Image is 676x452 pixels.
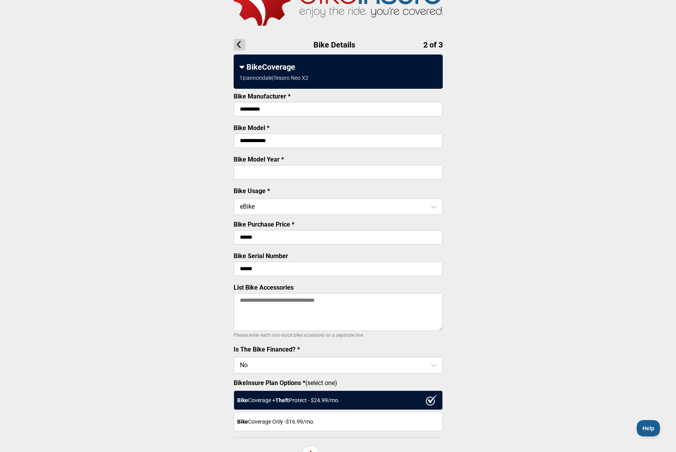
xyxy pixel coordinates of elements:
[234,221,294,228] label: Bike Purchase Price *
[239,75,308,81] div: 1 | cannondale | Tesoro Neo X2
[637,420,660,436] iframe: Toggle Customer Support
[237,419,248,425] strong: Bike
[234,124,269,132] label: Bike Model *
[234,93,290,100] label: Bike Manufacturer *
[423,40,443,49] span: 2 of 3
[234,39,443,51] h1: Bike Details
[239,62,437,72] div: BikeCoverage
[234,331,443,340] p: Please enter each non-stock bike accessory on a separate line
[234,412,443,431] div: Coverage Only - $16.99 /mo.
[234,156,284,163] label: Bike Model Year *
[234,346,300,353] label: Is The Bike Financed? *
[275,397,289,403] strong: Theft
[234,379,305,387] strong: BikeInsure Plan Options *
[234,390,443,410] div: Coverage + Protect - $ 24.99 /mo.
[234,284,294,291] label: List Bike Accessories
[234,252,288,260] label: Bike Serial Number
[234,187,270,195] label: Bike Usage *
[237,397,248,403] strong: Bike
[426,395,437,406] img: ux1sgP1Haf775SAghJI38DyDlYP+32lKFAAAAAElFTkSuQmCC
[234,379,443,387] label: (select one)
